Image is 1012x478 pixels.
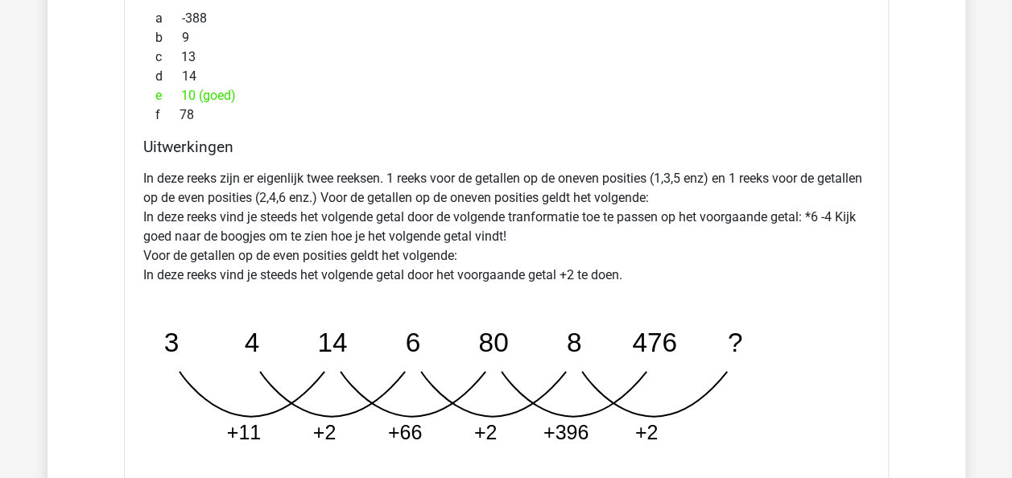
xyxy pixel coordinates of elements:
[143,67,869,86] div: 14
[632,327,677,356] tspan: 476
[143,105,869,125] div: 78
[478,327,508,356] tspan: 80
[226,421,260,443] tspan: +11
[405,327,420,356] tspan: 6
[163,327,179,356] tspan: 3
[155,105,180,125] span: f
[143,169,869,285] p: In deze reeks zijn er eigenlijk twee reeksen. 1 reeks voor de getallen op de oneven posities (1,3...
[312,421,336,443] tspan: +2
[143,28,869,47] div: 9
[634,421,658,443] tspan: +2
[143,47,869,67] div: 13
[143,138,869,156] h4: Uitwerkingen
[155,86,181,105] span: e
[543,421,588,443] tspan: +396
[387,421,421,443] tspan: +66
[473,421,497,443] tspan: +2
[566,327,581,356] tspan: 8
[155,28,182,47] span: b
[143,86,869,105] div: 10 (goed)
[727,327,742,356] tspan: ?
[244,327,259,356] tspan: 4
[155,47,181,67] span: c
[155,67,182,86] span: d
[317,327,347,356] tspan: 14
[155,9,182,28] span: a
[143,9,869,28] div: -388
